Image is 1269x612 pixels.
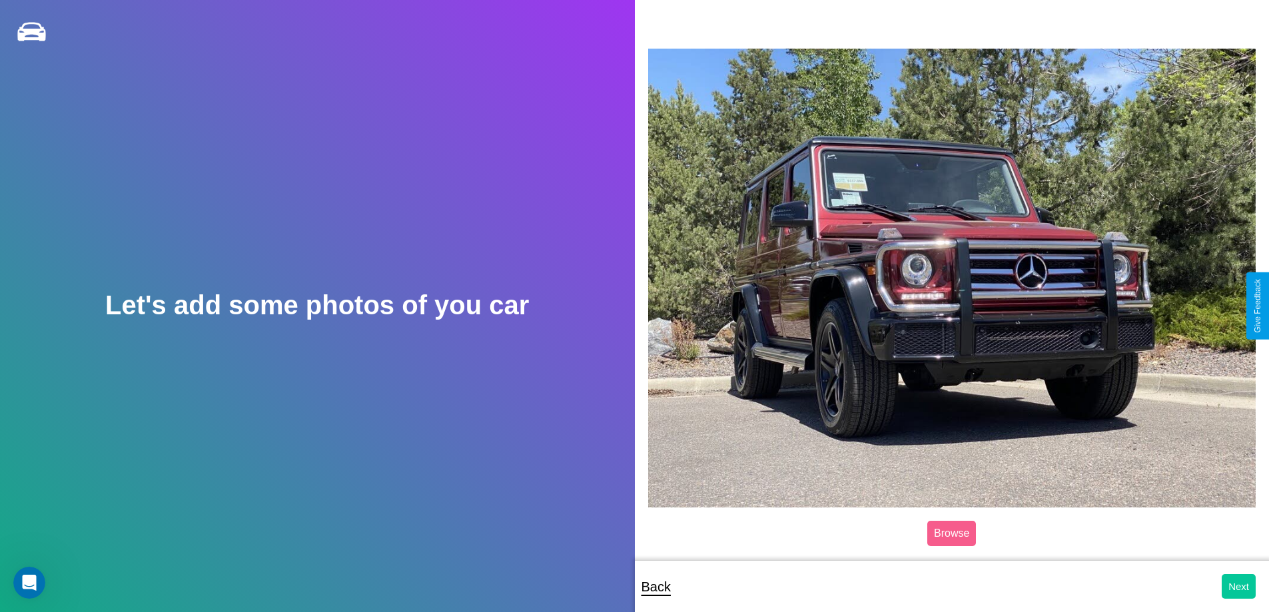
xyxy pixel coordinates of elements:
[1253,279,1262,333] div: Give Feedback
[927,521,976,546] label: Browse
[13,567,45,599] iframe: Intercom live chat
[648,49,1256,507] img: posted
[105,290,529,320] h2: Let's add some photos of you car
[1222,574,1256,599] button: Next
[641,575,671,599] p: Back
